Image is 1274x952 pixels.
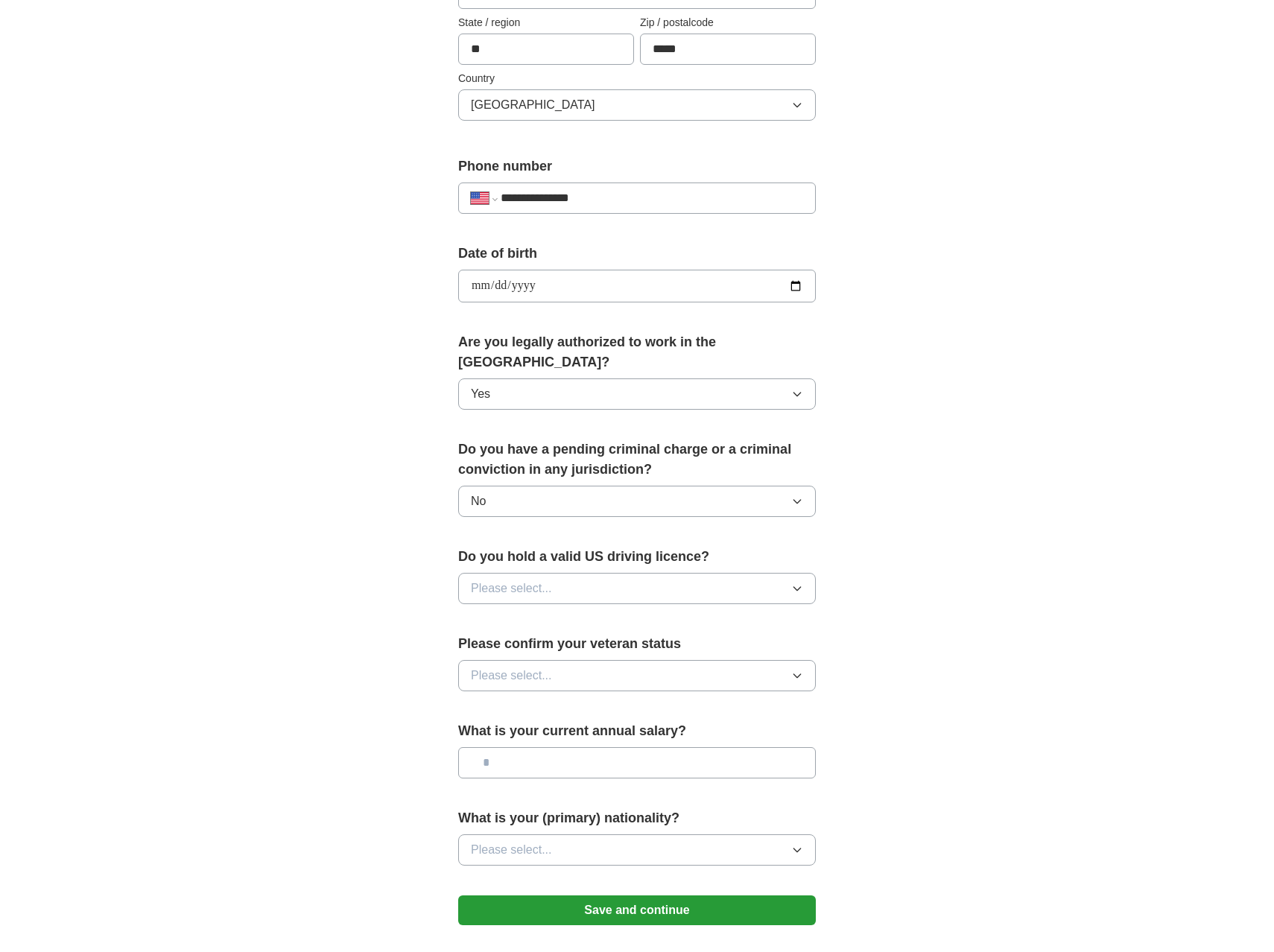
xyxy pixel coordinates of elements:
button: Please select... [458,834,816,866]
span: [GEOGRAPHIC_DATA] [471,96,595,114]
label: State / region [458,15,634,31]
label: Date of birth [458,244,816,264]
button: Please select... [458,660,816,691]
label: Please confirm your veteran status [458,634,816,654]
button: [GEOGRAPHIC_DATA] [458,89,816,121]
button: Yes [458,378,816,410]
label: Do you have a pending criminal charge or a criminal conviction in any jurisdiction? [458,439,816,480]
label: What is your current annual salary? [458,721,816,741]
label: Phone number [458,156,816,177]
label: What is your (primary) nationality? [458,808,816,828]
span: Please select... [471,580,552,597]
label: Do you hold a valid US driving licence? [458,547,816,567]
span: Yes [471,385,490,403]
button: No [458,486,816,517]
span: Please select... [471,841,552,859]
button: Save and continue [458,895,816,925]
button: Please select... [458,573,816,604]
label: Country [458,71,816,86]
span: Please select... [471,667,552,685]
span: No [471,492,486,510]
label: Are you legally authorized to work in the [GEOGRAPHIC_DATA]? [458,332,816,372]
label: Zip / postalcode [640,15,816,31]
